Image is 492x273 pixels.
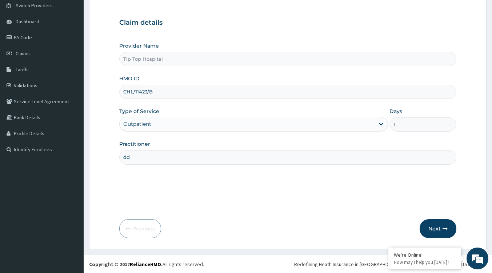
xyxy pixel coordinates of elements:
[119,219,161,238] button: Previous
[16,66,29,73] span: Tariffs
[294,261,487,268] div: Redefining Heath Insurance in [GEOGRAPHIC_DATA] using Telemedicine and Data Science!
[119,42,159,49] label: Provider Name
[16,18,39,25] span: Dashboard
[119,85,456,99] input: Enter HMO ID
[119,150,456,164] input: Enter Name
[89,261,163,268] strong: Copyright © 2017 .
[130,261,161,268] a: RelianceHMO
[16,2,53,9] span: Switch Providers
[420,219,456,238] button: Next
[123,120,151,128] div: Outpatient
[119,108,159,115] label: Type of Service
[394,252,456,258] div: We're Online!
[16,50,30,57] span: Claims
[394,259,456,265] p: How may I help you today?
[119,140,150,148] label: Practitioner
[119,75,140,82] label: HMO ID
[389,108,402,115] label: Days
[119,19,456,27] h3: Claim details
